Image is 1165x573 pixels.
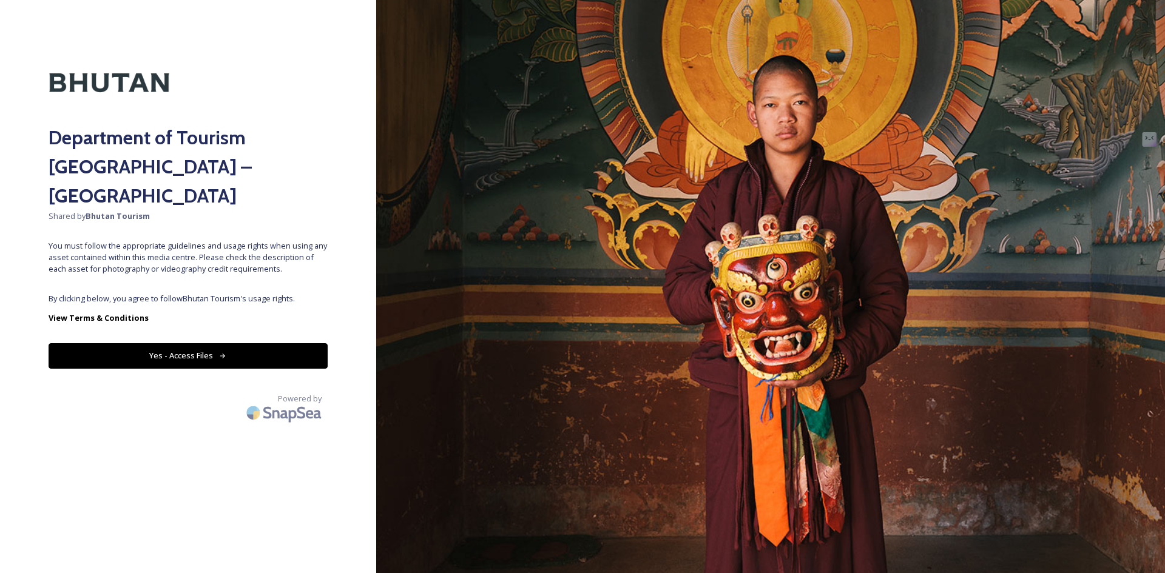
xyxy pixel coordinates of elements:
strong: Bhutan Tourism [86,210,150,221]
h2: Department of Tourism [GEOGRAPHIC_DATA] – [GEOGRAPHIC_DATA] [49,123,328,210]
span: By clicking below, you agree to follow Bhutan Tourism 's usage rights. [49,293,328,304]
span: Powered by [278,393,322,404]
span: Shared by [49,210,328,222]
strong: View Terms & Conditions [49,312,149,323]
button: Yes - Access Files [49,343,328,368]
span: You must follow the appropriate guidelines and usage rights when using any asset contained within... [49,240,328,275]
img: Kingdom-of-Bhutan-Logo.png [49,49,170,117]
img: SnapSea Logo [243,398,328,427]
a: View Terms & Conditions [49,310,328,325]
